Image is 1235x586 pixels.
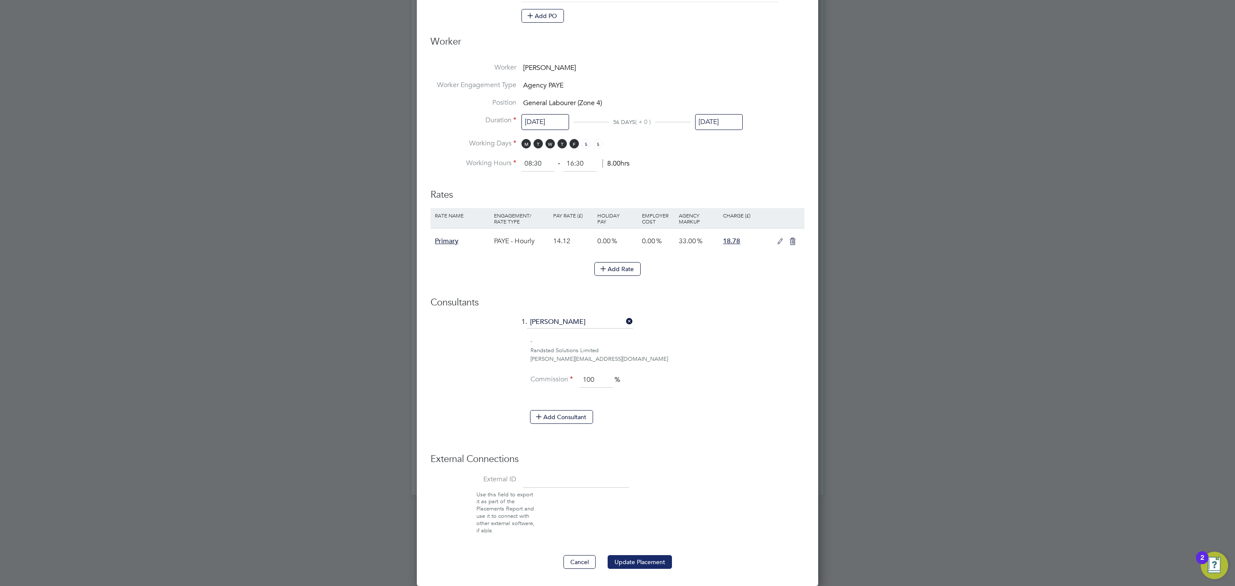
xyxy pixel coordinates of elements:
[551,208,595,223] div: Pay Rate (£)
[431,180,804,201] h3: Rates
[642,237,655,245] span: 0.00
[569,139,579,148] span: F
[521,156,554,172] input: 08:00
[593,139,603,148] span: S
[431,139,516,148] label: Working Days
[679,237,696,245] span: 33.00
[521,9,564,23] button: Add PO
[431,453,804,465] h3: External Connections
[613,118,635,126] span: 56 DAYS
[433,208,492,223] div: Rate Name
[530,410,593,424] button: Add Consultant
[635,118,651,126] span: ( + 0 )
[523,81,563,90] span: Agency PAYE
[602,159,630,168] span: 8.00hrs
[557,139,567,148] span: T
[597,237,611,245] span: 0.00
[431,116,516,125] label: Duration
[521,114,569,130] input: Select one
[523,99,602,107] span: General Labourer (Zone 4)
[527,316,633,329] input: Search for...
[1201,552,1228,579] button: Open Resource Center, 2 new notifications
[695,114,743,130] input: Select one
[563,555,596,569] button: Cancel
[523,63,576,72] span: [PERSON_NAME]
[595,208,639,229] div: Holiday Pay
[530,337,804,346] div: -
[551,229,595,254] div: 14.12
[431,36,804,55] h3: Worker
[723,237,740,245] span: 18.78
[530,375,573,384] label: Commission
[640,208,677,229] div: Employer Cost
[563,156,596,172] input: 17:00
[545,139,555,148] span: W
[594,262,641,276] button: Add Rate
[431,475,516,484] label: External ID
[608,555,672,569] button: Update Placement
[533,139,543,148] span: T
[530,355,804,364] div: [PERSON_NAME][EMAIL_ADDRESS][DOMAIN_NAME]
[431,296,804,309] h3: Consultants
[1200,558,1204,569] div: 2
[530,346,804,355] div: Randstad Solutions Limited
[431,316,804,337] li: 1.
[677,208,721,229] div: Agency Markup
[431,159,516,168] label: Working Hours
[431,81,516,90] label: Worker Engagement Type
[581,139,591,148] span: S
[431,63,516,72] label: Worker
[721,208,773,223] div: Charge (£)
[492,208,551,229] div: Engagement/ Rate Type
[431,98,516,107] label: Position
[435,237,458,245] span: Primary
[476,491,535,534] span: Use this field to export it as part of the Placements Report and use it to connect with other ext...
[521,139,531,148] span: M
[614,375,620,384] span: %
[556,159,562,168] span: ‐
[492,229,551,254] div: PAYE - Hourly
